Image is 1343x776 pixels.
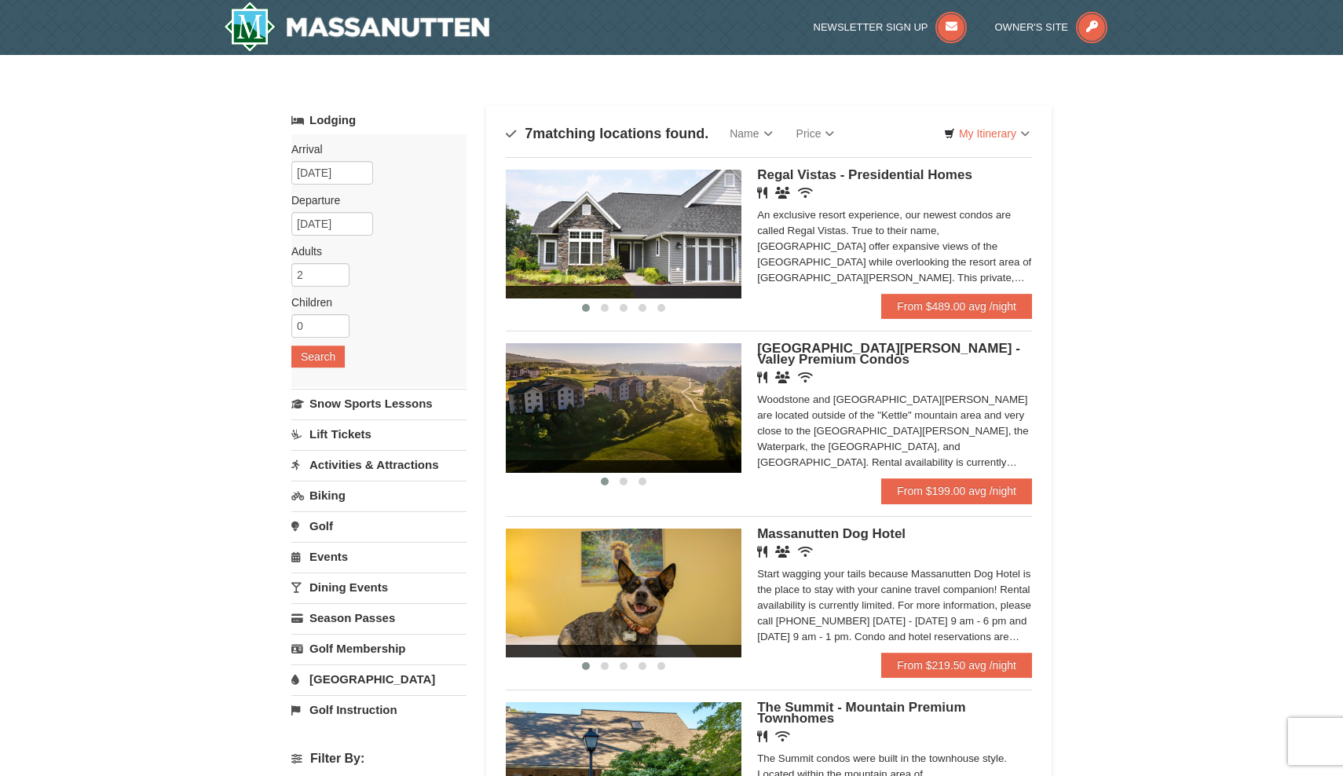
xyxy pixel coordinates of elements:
[757,187,767,199] i: Restaurant
[291,752,467,766] h4: Filter By:
[934,122,1040,145] a: My Itinerary
[291,603,467,632] a: Season Passes
[291,141,455,157] label: Arrival
[291,481,467,510] a: Biking
[757,526,906,541] span: Massanutten Dog Hotel
[757,392,1032,470] div: Woodstone and [GEOGRAPHIC_DATA][PERSON_NAME] are located outside of the "Kettle" mountain area an...
[775,730,790,742] i: Wireless Internet (free)
[881,653,1032,678] a: From $219.50 avg /night
[757,372,767,383] i: Restaurant
[291,511,467,540] a: Golf
[775,187,790,199] i: Banquet Facilities
[291,295,455,310] label: Children
[291,450,467,479] a: Activities & Attractions
[224,2,489,52] a: Massanutten Resort
[291,243,455,259] label: Adults
[291,346,345,368] button: Search
[291,192,455,208] label: Departure
[881,294,1032,319] a: From $489.00 avg /night
[291,419,467,448] a: Lift Tickets
[775,546,790,558] i: Banquet Facilities
[757,207,1032,286] div: An exclusive resort experience, our newest condos are called Regal Vistas. True to their name, [G...
[757,341,1020,367] span: [GEOGRAPHIC_DATA][PERSON_NAME] - Valley Premium Condos
[291,542,467,571] a: Events
[757,730,767,742] i: Restaurant
[291,106,467,134] a: Lodging
[798,187,813,199] i: Wireless Internet (free)
[757,167,972,182] span: Regal Vistas - Presidential Homes
[995,21,1108,33] a: Owner's Site
[224,2,489,52] img: Massanutten Resort Logo
[525,126,532,141] span: 7
[291,573,467,602] a: Dining Events
[291,389,467,418] a: Snow Sports Lessons
[881,478,1032,503] a: From $199.00 avg /night
[785,118,847,149] a: Price
[291,664,467,694] a: [GEOGRAPHIC_DATA]
[757,546,767,558] i: Restaurant
[291,695,467,724] a: Golf Instruction
[506,126,708,141] h4: matching locations found.
[995,21,1069,33] span: Owner's Site
[718,118,784,149] a: Name
[757,700,965,726] span: The Summit - Mountain Premium Townhomes
[798,546,813,558] i: Wireless Internet (free)
[757,566,1032,645] div: Start wagging your tails because Massanutten Dog Hotel is the place to stay with your canine trav...
[814,21,968,33] a: Newsletter Sign Up
[775,372,790,383] i: Banquet Facilities
[798,372,813,383] i: Wireless Internet (free)
[814,21,928,33] span: Newsletter Sign Up
[291,634,467,663] a: Golf Membership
